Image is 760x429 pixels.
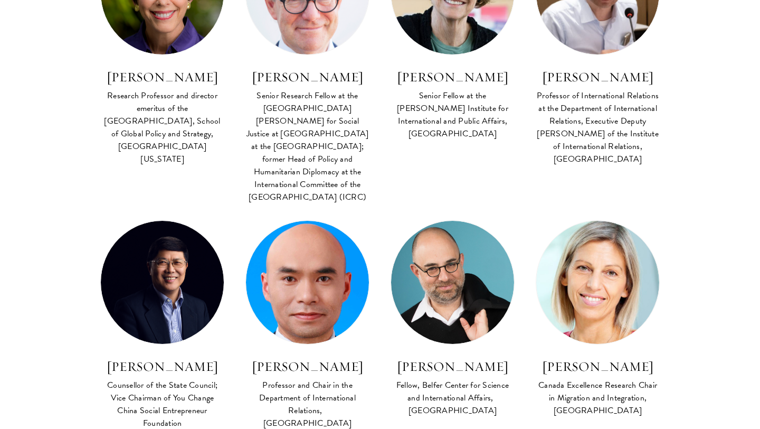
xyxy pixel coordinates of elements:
h3: [PERSON_NAME] [536,68,660,86]
div: Fellow, Belfer Center for Science and International Affairs, [GEOGRAPHIC_DATA] [391,379,515,417]
h3: [PERSON_NAME] [245,68,369,86]
h3: [PERSON_NAME] [100,358,224,376]
div: Senior Fellow at the [PERSON_NAME] Institute for International and Public Affairs, [GEOGRAPHIC_DATA] [391,89,515,140]
a: [PERSON_NAME] Fellow, Belfer Center for Science and International Affairs, [GEOGRAPHIC_DATA] [391,220,515,418]
h3: [PERSON_NAME] [245,358,369,376]
h3: [PERSON_NAME] [391,68,515,86]
h3: [PERSON_NAME] [100,68,224,86]
a: [PERSON_NAME] Canada Excellence Research Chair in Migration and Integration, [GEOGRAPHIC_DATA] [536,220,660,418]
div: Research Professor and director emeritus of the [GEOGRAPHIC_DATA], School of Global Policy and St... [100,89,224,165]
div: Professor of International Relations at the Department of International Relations, Executive Depu... [536,89,660,165]
div: Senior Research Fellow at the [GEOGRAPHIC_DATA][PERSON_NAME] for Social Justice at [GEOGRAPHIC_DA... [245,89,369,203]
div: Canada Excellence Research Chair in Migration and Integration, [GEOGRAPHIC_DATA] [536,379,660,417]
h3: [PERSON_NAME] [391,358,515,376]
h3: [PERSON_NAME] [536,358,660,376]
